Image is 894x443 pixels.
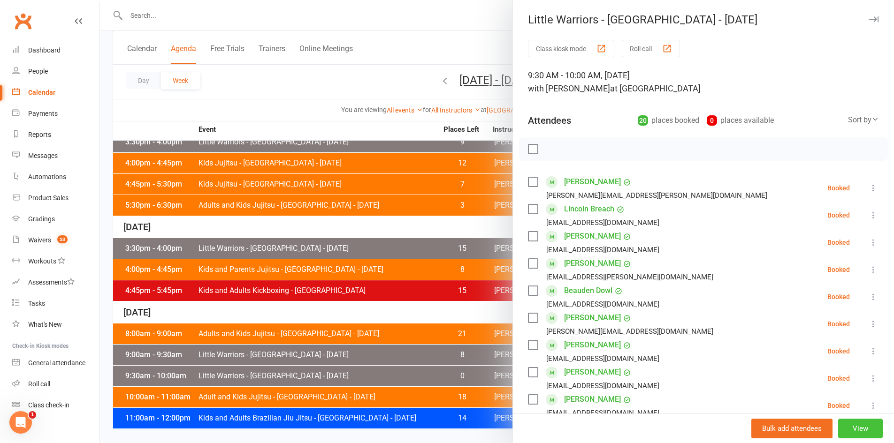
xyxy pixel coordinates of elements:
div: 0 [707,115,717,126]
div: Booked [827,212,850,218]
div: Attendees [528,114,571,127]
div: Messages [28,152,58,159]
button: Bulk add attendees [751,419,833,438]
a: [PERSON_NAME] [564,229,621,244]
button: Class kiosk mode [528,40,614,57]
div: Sort by [848,114,879,126]
div: Booked [827,321,850,327]
div: [EMAIL_ADDRESS][DOMAIN_NAME] [546,380,659,392]
div: People [28,68,48,75]
div: 20 [638,115,648,126]
a: People [12,61,99,82]
a: Lincoln Breach [564,202,614,217]
span: 53 [57,235,68,243]
button: View [838,419,883,438]
div: Calendar [28,89,55,96]
div: Waivers [28,236,51,244]
a: Workouts [12,251,99,272]
div: [EMAIL_ADDRESS][DOMAIN_NAME] [546,353,659,365]
div: 9:30 AM - 10:00 AM, [DATE] [528,69,879,95]
iframe: Intercom live chat [9,411,32,434]
a: [PERSON_NAME] [564,338,621,353]
div: Booked [827,375,850,382]
a: What's New [12,314,99,335]
div: [EMAIL_ADDRESS][DOMAIN_NAME] [546,244,659,256]
a: Clubworx [11,9,35,33]
div: Reports [28,131,51,138]
a: Automations [12,166,99,188]
span: with [PERSON_NAME] [528,83,610,93]
div: Gradings [28,215,55,223]
a: Waivers 53 [12,230,99,251]
div: Booked [827,266,850,273]
a: Gradings [12,209,99,230]
a: Beauden Dowl [564,283,612,298]
a: Roll call [12,374,99,395]
div: Class check-in [28,401,69,409]
a: Dashboard [12,40,99,61]
div: Booked [827,402,850,409]
a: Messages [12,145,99,166]
div: [EMAIL_ADDRESS][DOMAIN_NAME] [546,407,659,419]
div: General attendance [28,359,85,367]
a: Tasks [12,293,99,314]
span: 1 [29,411,36,419]
a: [PERSON_NAME] [564,174,621,189]
div: places available [707,114,774,127]
div: places booked [638,114,699,127]
div: What's New [28,321,62,328]
a: [PERSON_NAME] [564,256,621,271]
div: [PERSON_NAME][EMAIL_ADDRESS][DOMAIN_NAME] [546,325,713,338]
div: Little Warriors - [GEOGRAPHIC_DATA] - [DATE] [513,13,894,26]
span: at [GEOGRAPHIC_DATA] [610,83,701,93]
div: Automations [28,173,66,180]
div: Booked [827,185,850,191]
div: [EMAIL_ADDRESS][DOMAIN_NAME] [546,298,659,310]
div: Workouts [28,257,56,265]
div: Dashboard [28,46,61,54]
div: [EMAIL_ADDRESS][DOMAIN_NAME] [546,217,659,229]
div: Booked [827,239,850,246]
a: [PERSON_NAME] [564,365,621,380]
div: Roll call [28,380,50,388]
a: Class kiosk mode [12,395,99,416]
a: [PERSON_NAME] [564,392,621,407]
div: Tasks [28,300,45,307]
a: Reports [12,124,99,145]
div: Payments [28,110,58,117]
a: Product Sales [12,188,99,209]
a: [PERSON_NAME] [564,310,621,325]
a: Assessments [12,272,99,293]
div: [EMAIL_ADDRESS][PERSON_NAME][DOMAIN_NAME] [546,271,713,283]
div: [PERSON_NAME][EMAIL_ADDRESS][PERSON_NAME][DOMAIN_NAME] [546,189,767,202]
button: Roll call [622,40,680,57]
div: Booked [827,293,850,300]
a: Calendar [12,82,99,103]
div: Booked [827,348,850,354]
a: General attendance kiosk mode [12,353,99,374]
a: Payments [12,103,99,124]
div: Product Sales [28,194,69,202]
div: Assessments [28,278,75,286]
